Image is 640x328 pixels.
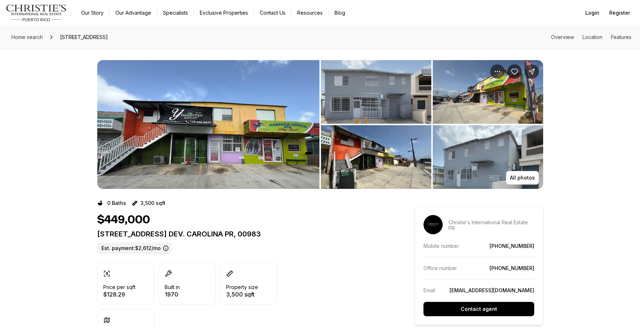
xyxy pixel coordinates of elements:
[165,292,180,297] p: 1970
[423,243,459,249] p: Mobile number
[450,287,534,293] a: [EMAIL_ADDRESS][DOMAIN_NAME]
[226,284,258,290] p: Property size
[97,213,150,227] h1: $449,000
[6,4,67,21] img: logo
[97,60,319,189] li: 1 of 8
[321,60,431,124] button: View image gallery
[157,8,194,18] a: Specialists
[75,8,109,18] a: Our Story
[97,60,543,189] div: Listing Photos
[9,31,46,43] a: Home search
[423,287,435,293] p: Email
[194,8,254,18] a: Exclusive Properties
[423,302,534,316] button: Contact agent
[461,306,497,312] p: Contact agent
[605,6,634,20] button: Register
[423,265,457,271] p: Office number
[107,200,126,206] p: 0 Baths
[510,175,535,181] p: All photos
[506,171,539,185] button: All photos
[582,34,602,40] a: Skip to: Location
[581,6,604,20] button: Login
[103,292,135,297] p: $128.29
[551,34,574,40] a: Skip to: Overview
[292,8,328,18] a: Resources
[585,10,599,16] span: Login
[448,220,534,231] p: Christie's International Real Estate PR
[321,60,543,189] li: 2 of 8
[551,34,631,40] nav: Page section menu
[103,284,135,290] p: Price per sqft
[11,34,43,40] span: Home search
[97,243,172,254] label: Est. payment: $2,612/mo
[140,200,165,206] p: 3,500 sqft
[507,64,522,79] button: Save Property: A13 GALICIA AVE., CASTELLANA GARDENS DEV.
[433,125,543,189] button: View image gallery
[329,8,351,18] a: Blog
[490,64,505,79] button: Property options
[97,230,389,238] p: [STREET_ADDRESS] DEV. CAROLINA PR, 00983
[226,292,258,297] p: 3,500 sqft
[254,8,291,18] button: Contact Us
[165,284,180,290] p: Built in
[321,125,431,189] button: View image gallery
[611,34,631,40] a: Skip to: Features
[110,8,157,18] a: Our Advantage
[97,60,319,189] button: View image gallery
[490,243,534,249] a: [PHONE_NUMBER]
[57,31,111,43] span: [STREET_ADDRESS]
[609,10,630,16] span: Register
[433,60,543,124] button: View image gallery
[525,64,539,79] button: Share Property: A13 GALICIA AVE., CASTELLANA GARDENS DEV.
[490,265,534,271] a: [PHONE_NUMBER]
